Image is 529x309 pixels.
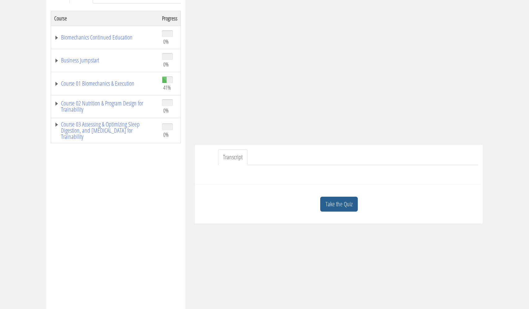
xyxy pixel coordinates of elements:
a: Take the Quiz [320,197,358,212]
th: Progress [159,11,181,26]
a: Transcript [218,149,247,165]
span: 0% [163,38,169,45]
span: 0% [163,107,169,114]
a: Course 02 Nutrition & Program Design for Trainability [54,100,156,113]
span: 0% [163,61,169,68]
a: Course 03 Assessing & Optimizing Sleep Digestion, and [MEDICAL_DATA] for Trainability [54,121,156,140]
a: Business Jumpstart [54,57,156,63]
a: Biomechanics Continued Education [54,34,156,41]
th: Course [51,11,159,26]
span: 0% [163,131,169,138]
span: 41% [163,84,171,91]
a: Course 01 Biomechanics & Execution [54,80,156,87]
